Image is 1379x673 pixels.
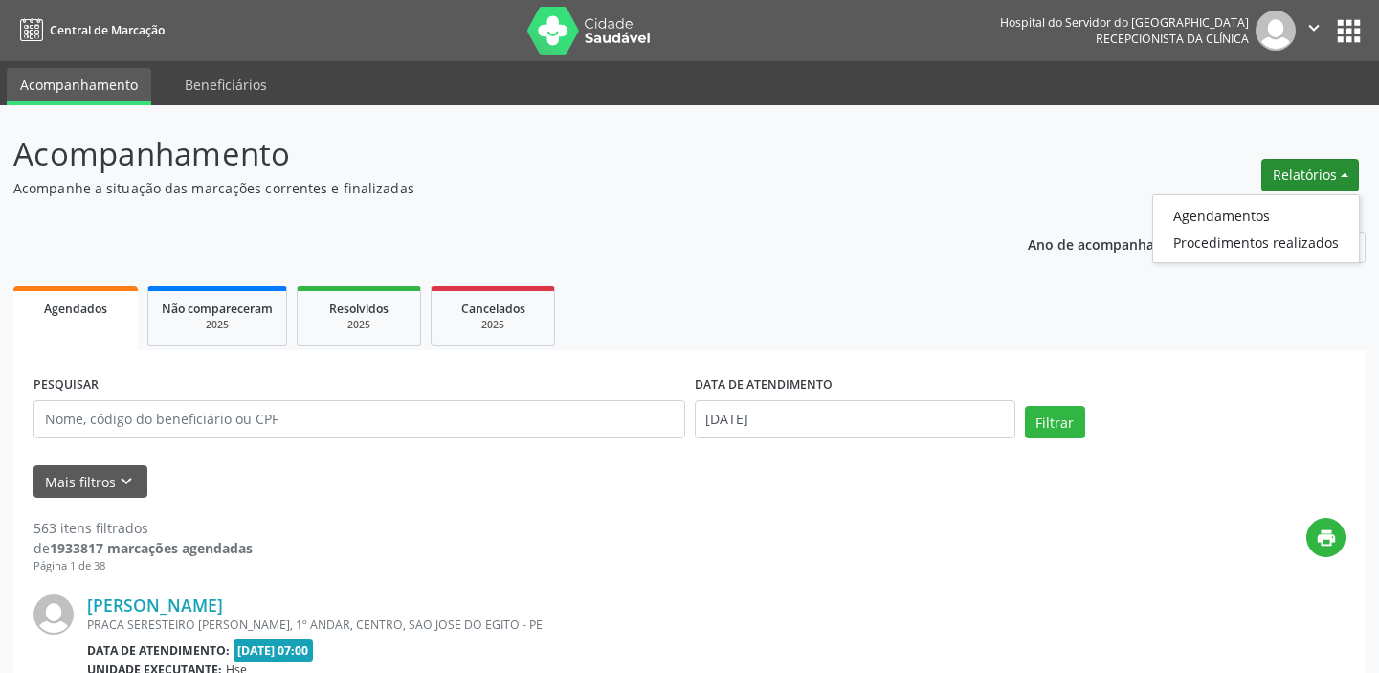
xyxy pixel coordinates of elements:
strong: 1933817 marcações agendadas [50,539,253,557]
p: Acompanhamento [13,130,960,178]
div: 2025 [162,318,273,332]
img: img [33,594,74,635]
i: print [1316,527,1337,549]
i: keyboard_arrow_down [116,471,137,492]
div: 2025 [311,318,407,332]
button: Filtrar [1025,406,1085,438]
div: Hospital do Servidor do [GEOGRAPHIC_DATA] [1000,14,1249,31]
a: Beneficiários [171,68,280,101]
a: Acompanhamento [7,68,151,105]
i:  [1303,17,1324,38]
b: Data de atendimento: [87,642,230,659]
a: [PERSON_NAME] [87,594,223,616]
span: Central de Marcação [50,22,165,38]
span: Resolvidos [329,301,389,317]
label: PESQUISAR [33,370,99,400]
a: Procedimentos realizados [1153,229,1359,256]
div: 563 itens filtrados [33,518,253,538]
div: 2025 [445,318,541,332]
span: Agendados [44,301,107,317]
div: Página 1 de 38 [33,558,253,574]
span: Recepcionista da clínica [1096,31,1249,47]
ul: Relatórios [1152,194,1360,263]
button: Relatórios [1261,159,1359,191]
span: Cancelados [461,301,525,317]
button: apps [1332,14,1366,48]
button: Mais filtroskeyboard_arrow_down [33,465,147,499]
img: img [1256,11,1296,51]
button:  [1296,11,1332,51]
a: Central de Marcação [13,14,165,46]
span: Não compareceram [162,301,273,317]
p: Acompanhe a situação das marcações correntes e finalizadas [13,178,960,198]
input: Selecione um intervalo [695,400,1015,438]
a: Agendamentos [1153,202,1359,229]
p: Ano de acompanhamento [1028,232,1197,256]
div: PRACA SERESTEIRO [PERSON_NAME], 1º ANDAR, CENTRO, SAO JOSE DO EGITO - PE [87,617,1058,633]
div: de [33,538,253,558]
label: DATA DE ATENDIMENTO [695,370,833,400]
input: Nome, código do beneficiário ou CPF [33,400,685,438]
span: [DATE] 07:00 [234,639,314,662]
button: print [1306,518,1346,557]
